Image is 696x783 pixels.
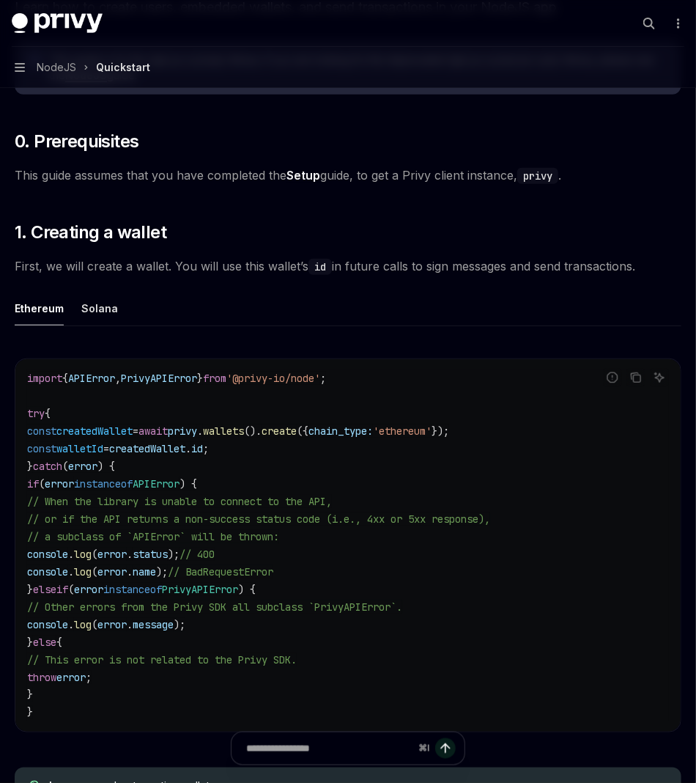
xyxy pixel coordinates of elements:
span: error [97,565,127,578]
span: . [127,618,133,631]
span: } [27,460,33,473]
span: ; [320,372,326,385]
input: Ask a question... [246,732,412,765]
span: throw [27,671,56,684]
span: ); [156,565,168,578]
span: import [27,372,62,385]
div: Quickstart [96,59,150,76]
span: error [74,583,103,596]
span: ; [203,442,209,455]
button: Report incorrect code [603,368,622,387]
span: console [27,548,68,561]
span: // a subclass of `APIError` will be thrown: [27,530,279,543]
span: instanceof [74,477,133,490]
span: { [45,407,51,420]
span: // This error is not related to the Privy SDK. [27,653,297,666]
span: (). [244,424,262,438]
span: // 400 [179,548,215,561]
span: PrivyAPIError [162,583,238,596]
span: ( [62,460,68,473]
span: 0. Prerequisites [15,130,138,153]
span: message [133,618,174,631]
span: error [45,477,74,490]
button: Send message [435,738,456,759]
span: const [27,424,56,438]
span: . [197,424,203,438]
span: else [33,583,56,596]
span: ( [92,618,97,631]
span: ); [174,618,185,631]
span: error [56,671,86,684]
span: log [74,618,92,631]
span: error [97,618,127,631]
span: ( [39,477,45,490]
span: privy [168,424,197,438]
span: This guide assumes that you have completed the guide, to get a Privy client instance, . [15,165,681,185]
img: dark logo [12,13,103,34]
span: chain_type: [308,424,373,438]
span: ) { [97,460,115,473]
span: . [127,548,133,561]
button: Ask AI [650,368,669,387]
span: wallets [203,424,244,438]
button: More actions [670,13,684,34]
span: id [191,442,203,455]
span: ({ [297,424,308,438]
span: ( [92,548,97,561]
span: error [97,548,127,561]
span: . [68,548,74,561]
span: console [27,565,68,578]
span: console [27,618,68,631]
span: name [133,565,156,578]
span: 'ethereum' [373,424,432,438]
span: . [185,442,191,455]
code: id [308,259,332,275]
span: 1. Creating a wallet [15,221,166,244]
span: ) { [179,477,197,490]
span: create [262,424,297,438]
span: if [56,583,68,596]
span: } [27,706,33,719]
span: First, we will create a wallet. You will use this wallet’s in future calls to sign messages and s... [15,256,681,276]
span: '@privy-io/node' [226,372,320,385]
span: const [27,442,56,455]
span: if [27,477,39,490]
span: status [133,548,168,561]
span: error [68,460,97,473]
span: walletId [56,442,103,455]
span: NodeJS [37,59,76,76]
span: = [133,424,138,438]
span: from [203,372,226,385]
span: }); [432,424,449,438]
span: , [115,372,121,385]
span: try [27,407,45,420]
span: log [74,548,92,561]
code: privy [517,168,558,184]
span: . [68,565,74,578]
span: ( [92,565,97,578]
span: // BadRequestError [168,565,273,578]
span: { [56,636,62,649]
span: PrivyAPIError [121,372,197,385]
span: catch [33,460,62,473]
span: } [197,372,203,385]
span: . [68,618,74,631]
span: ; [86,671,92,684]
span: createdWallet [109,442,185,455]
button: Open search [637,12,661,35]
button: Copy the contents from the code block [626,368,645,387]
a: Setup [286,168,320,183]
span: { [62,372,68,385]
span: createdWallet [56,424,133,438]
span: await [138,424,168,438]
span: // When the library is unable to connect to the API, [27,495,332,508]
span: ); [168,548,179,561]
span: } [27,636,33,649]
span: = [103,442,109,455]
span: APIError [133,477,179,490]
span: else [33,636,56,649]
span: APIError [68,372,115,385]
span: ( [68,583,74,596]
span: } [27,688,33,702]
span: } [27,583,33,596]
